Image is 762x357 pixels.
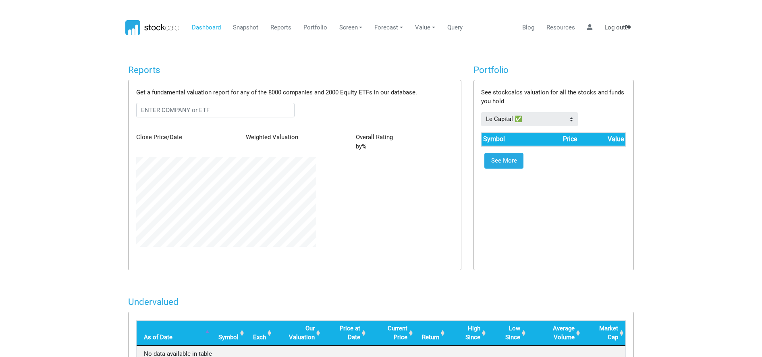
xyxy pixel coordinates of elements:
[356,134,393,141] span: Overall Rating
[246,134,298,141] span: Weighted Valuation
[350,133,459,151] div: by %
[372,20,406,35] a: Forecast
[273,320,322,346] th: Our Valuation: activate to sort column ascending
[444,20,465,35] a: Query
[211,320,246,346] th: Symbol: activate to sort column ascending
[488,320,527,346] th: Low Since: activate to sort column ascending
[527,320,582,346] th: Average Volume: activate to sort column ascending
[336,20,365,35] a: Screen
[412,20,438,35] a: Value
[484,153,523,169] a: See More
[519,20,537,35] a: Blog
[267,20,294,35] a: Reports
[582,320,625,346] th: Market Cap: activate to sort column ascending
[246,320,273,346] th: Exch: activate to sort column ascending
[189,20,224,35] a: Dashboard
[230,20,261,35] a: Snapshot
[137,320,211,346] th: As of Date: activate to sort column descending
[473,65,634,75] h4: Portfolio
[601,20,634,35] a: Log out
[533,133,578,146] th: Price
[300,20,330,35] a: Portfolio
[481,88,626,106] p: See stockcalcs valuation for all the stocks and funds you hold
[578,133,625,146] th: Value
[415,320,447,346] th: Return: activate to sort column ascending
[136,134,182,141] span: Close Price/Date
[136,88,453,97] p: Get a fundamental valuation report for any of the 8000 companies and 2000 Equity ETFs in our data...
[543,20,578,35] a: Resources
[128,296,634,307] h4: Undervalued
[128,65,461,75] h4: Reports
[368,320,415,346] th: Current Price: activate to sort column ascending
[136,103,295,117] input: ENTER COMPANY or ETF
[322,320,368,346] th: Price at Date: activate to sort column ascending
[482,133,533,146] th: Symbol
[446,320,488,346] th: High Since: activate to sort column ascending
